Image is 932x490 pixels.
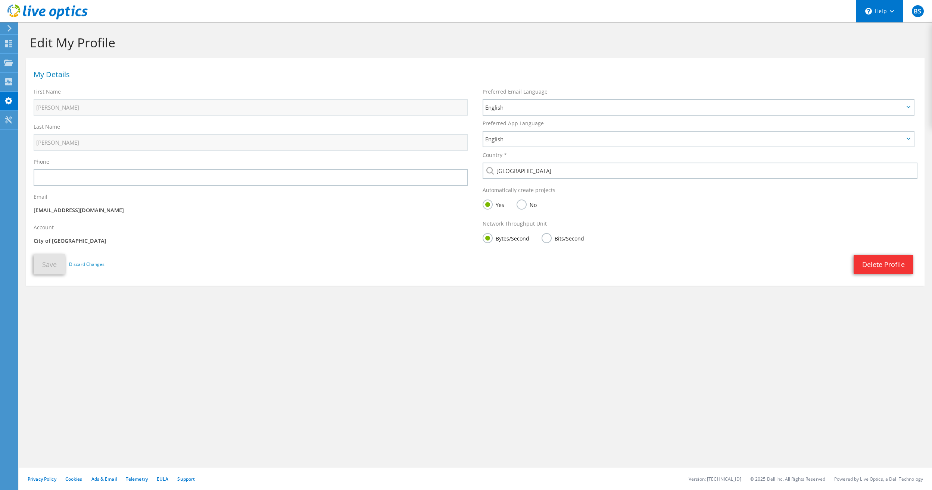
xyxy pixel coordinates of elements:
[834,476,923,482] li: Powered by Live Optics, a Dell Technology
[34,237,468,245] p: City of [GEOGRAPHIC_DATA]
[483,233,529,242] label: Bytes/Second
[30,35,917,50] h1: Edit My Profile
[34,224,54,231] label: Account
[157,476,168,482] a: EULA
[34,71,913,78] h1: My Details
[34,88,61,95] label: First Name
[65,476,82,482] a: Cookies
[912,5,924,17] span: BS
[34,206,468,214] p: [EMAIL_ADDRESS][DOMAIN_NAME]
[854,255,913,274] a: Delete Profile
[485,135,904,144] span: English
[485,103,904,112] span: English
[689,476,741,482] li: Version: [TECHNICAL_ID]
[865,8,872,15] svg: \n
[517,200,537,209] label: No
[69,260,105,268] a: Discard Changes
[91,476,117,482] a: Ads & Email
[483,220,547,227] label: Network Throughput Unit
[34,123,60,131] label: Last Name
[177,476,195,482] a: Support
[126,476,148,482] a: Telemetry
[542,233,584,242] label: Bits/Second
[34,158,49,166] label: Phone
[483,186,555,194] label: Automatically create projects
[483,200,504,209] label: Yes
[34,193,47,201] label: Email
[34,254,65,274] button: Save
[483,151,507,159] label: Country *
[28,476,56,482] a: Privacy Policy
[483,120,544,127] label: Preferred App Language
[483,88,548,95] label: Preferred Email Language
[750,476,825,482] li: © 2025 Dell Inc. All Rights Reserved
